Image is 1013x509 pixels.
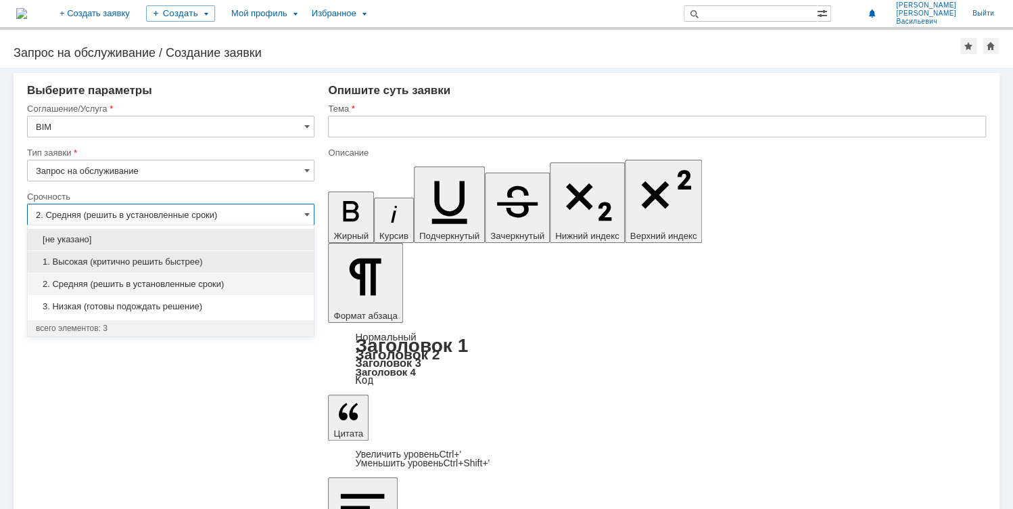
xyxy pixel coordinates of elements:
[414,167,485,243] button: Подчеркнутый
[328,332,986,385] div: Формат абзаца
[355,458,490,468] a: Decrease
[36,234,306,245] span: [не указано]
[443,458,490,468] span: Ctrl+Shift+'
[27,192,312,201] div: Срочность
[555,231,619,241] span: Нижний индекс
[817,6,830,19] span: Расширенный поиск
[36,279,306,290] span: 2. Средняя (решить в установленные сроки)
[36,257,306,267] span: 1. Высокая (критично решить быстрее)
[355,347,440,362] a: Заголовок 2
[983,38,999,54] div: Сделать домашней страницей
[36,323,306,334] div: всего элементов: 3
[14,46,960,60] div: Запрос на обслуживание / Создание заявки
[355,357,421,369] a: Заголовок 3
[485,173,550,243] button: Зачеркнутый
[146,5,215,22] div: Создать
[896,1,956,9] span: [PERSON_NAME]
[355,374,373,386] a: Код
[960,38,976,54] div: Добавить в избранное
[328,192,374,243] button: Жирный
[16,8,27,19] a: Перейти на домашнюю страницу
[355,449,461,460] a: Increase
[27,84,152,97] span: Выберите параметры
[625,160,703,243] button: Верхний индекс
[333,428,363,439] span: Цитата
[355,331,416,342] a: Нормальный
[439,449,461,460] span: Ctrl+'
[328,148,983,157] div: Описание
[328,395,369,441] button: Цитата
[490,231,544,241] span: Зачеркнутый
[328,104,983,113] div: Тема
[355,335,468,356] a: Заголовок 1
[379,231,408,241] span: Курсив
[355,366,415,378] a: Заголовок 4
[16,8,27,19] img: logo
[328,84,450,97] span: Опишите суть заявки
[328,243,402,323] button: Формат абзаца
[550,162,625,243] button: Нижний индекс
[896,18,956,26] span: Васильевич
[333,231,369,241] span: Жирный
[419,231,479,241] span: Подчеркнутый
[328,450,986,468] div: Цитата
[27,104,312,113] div: Соглашение/Услуга
[374,198,414,243] button: Курсив
[36,301,306,312] span: 3. Низкая (готовы подождать решение)
[896,9,956,18] span: [PERSON_NAME]
[27,148,312,157] div: Тип заявки
[333,311,397,321] span: Формат абзаца
[630,231,697,241] span: Верхний индекс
